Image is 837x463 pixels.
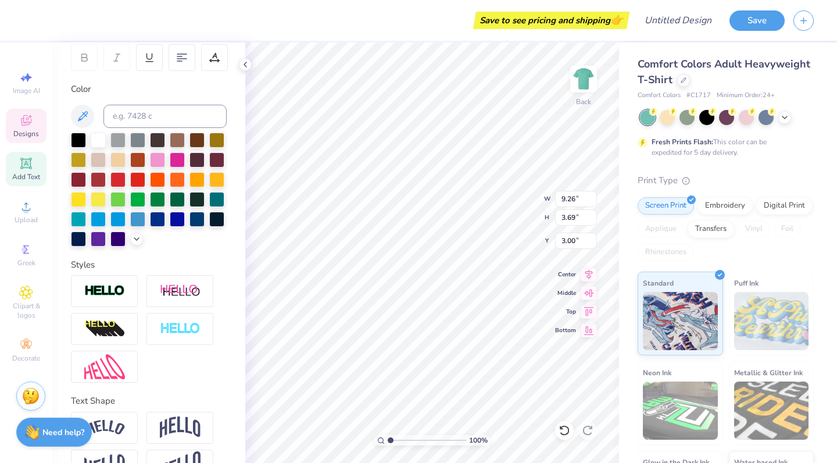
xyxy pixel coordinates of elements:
strong: Need help? [42,427,84,438]
img: Arc [84,420,125,436]
button: Save [729,10,785,31]
span: Image AI [13,86,40,95]
img: Neon Ink [643,382,718,440]
img: Standard [643,292,718,350]
div: Applique [638,220,684,238]
span: Greek [17,258,35,268]
img: Stroke [84,284,125,298]
div: Vinyl [738,220,770,238]
span: # C1717 [686,91,711,101]
span: Neon Ink [643,366,671,379]
span: Middle [555,289,576,297]
div: Foil [774,220,801,238]
img: Shadow [160,284,201,298]
span: Clipart & logos [6,301,46,320]
input: e.g. 7428 c [103,105,227,128]
span: Comfort Colors [638,91,681,101]
span: 👉 [610,13,623,27]
input: Untitled Design [635,9,721,32]
span: Center [555,270,576,279]
span: Decorate [12,354,40,363]
img: Puff Ink [734,292,809,350]
div: Digital Print [756,197,813,215]
span: Standard [643,277,674,289]
div: Rhinestones [638,244,694,261]
img: Metallic & Glitter Ink [734,382,809,440]
img: Negative Space [160,322,201,336]
img: Arch [160,416,201,439]
span: Minimum Order: 24 + [717,91,775,101]
div: Print Type [638,174,814,187]
div: Back [576,97,591,107]
div: Save to see pricing and shipping [476,12,627,29]
span: Comfort Colors Adult Heavyweight T-Shirt [638,57,810,87]
div: Transfers [688,220,734,238]
span: Metallic & Glitter Ink [734,366,803,379]
img: Free Distort [84,354,125,379]
span: Top [555,308,576,316]
img: 3d Illusion [84,320,125,339]
div: Embroidery [697,197,753,215]
div: Color [71,83,227,96]
span: Add Text [12,172,40,181]
span: Designs [13,129,39,138]
strong: Fresh Prints Flash: [652,137,713,147]
span: Bottom [555,326,576,334]
span: Puff Ink [734,277,759,289]
div: Screen Print [638,197,694,215]
span: 100 % [469,435,488,446]
div: Text Shape [71,394,227,408]
div: Styles [71,258,227,272]
div: This color can be expedited for 5 day delivery. [652,137,795,158]
img: Back [572,67,595,91]
span: Upload [15,215,38,225]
